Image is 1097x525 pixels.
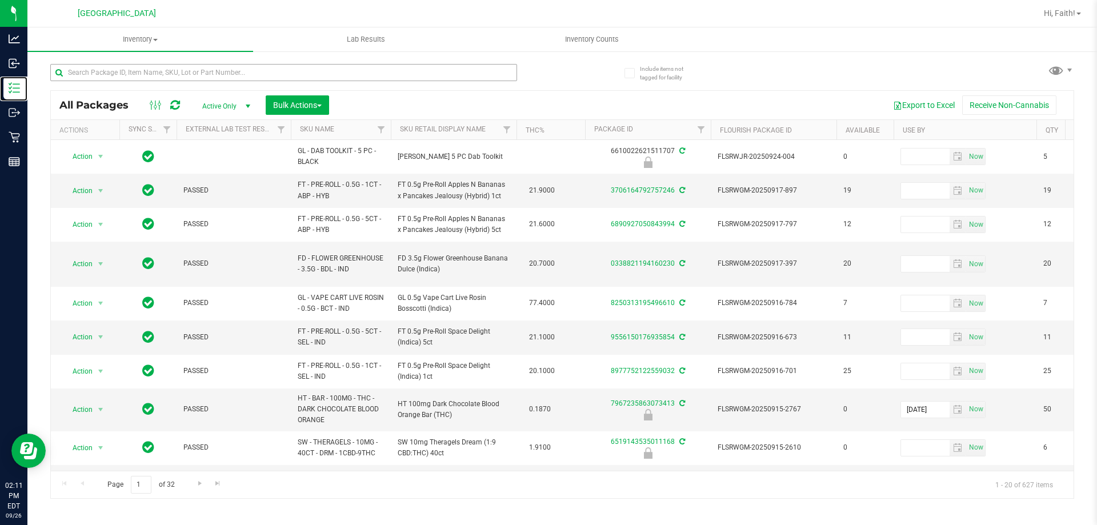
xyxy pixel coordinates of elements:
[142,439,154,455] span: In Sync
[400,125,486,133] a: Sku Retail Display Name
[550,34,634,45] span: Inventory Counts
[966,295,985,311] span: select
[62,440,93,456] span: Action
[1044,9,1075,18] span: Hi, Faith!
[94,295,108,311] span: select
[183,258,284,269] span: PASSED
[298,146,384,167] span: GL - DAB TOOLKIT - 5 PC - BLACK
[718,185,830,196] span: FLSRWGM-20250917-897
[692,120,711,139] a: Filter
[372,120,391,139] a: Filter
[1043,404,1087,415] span: 50
[720,126,792,134] a: Flourish Package ID
[78,9,156,18] span: [GEOGRAPHIC_DATA]
[129,125,173,133] a: Sync Status
[479,27,704,51] a: Inventory Counts
[142,363,154,379] span: In Sync
[611,299,675,307] a: 8250313195496610
[9,156,20,167] inline-svg: Reports
[142,182,154,198] span: In Sync
[966,183,985,199] span: select
[966,149,985,165] span: select
[678,220,685,228] span: Sync from Compliance System
[966,402,985,418] span: select
[59,126,115,134] div: Actions
[98,476,184,494] span: Page of 32
[950,256,966,272] span: select
[94,363,108,379] span: select
[611,438,675,446] a: 6519143535011168
[950,217,966,233] span: select
[94,256,108,272] span: select
[523,295,560,311] span: 77.4000
[594,125,633,133] a: Package ID
[273,101,322,110] span: Bulk Actions
[950,363,966,379] span: select
[5,511,22,520] p: 09/26
[583,146,712,168] div: 6610022621511707
[142,295,154,311] span: In Sync
[966,329,986,346] span: Set Current date
[583,157,712,168] div: Newly Received
[142,216,154,232] span: In Sync
[398,326,510,348] span: FT 0.5g Pre-Roll Space Delight (Indica) 5ct
[718,442,830,453] span: FLSRWGM-20250915-2610
[966,401,986,418] span: Set Current date
[398,214,510,235] span: FT 0.5g Pre-Roll Apples N Bananas x Pancakes Jealousy (Hybrid) 5ct
[611,220,675,228] a: 6890927050843994
[523,182,560,199] span: 21.9000
[1043,219,1087,230] span: 12
[398,151,510,162] span: [PERSON_NAME] 5 PC Dab Toolkit
[59,99,140,111] span: All Packages
[678,299,685,307] span: Sync from Compliance System
[950,329,966,345] span: select
[298,214,384,235] span: FT - PRE-ROLL - 0.5G - 5CT - ABP - HYB
[966,295,986,312] span: Set Current date
[1043,442,1087,453] span: 6
[950,149,966,165] span: select
[183,332,284,343] span: PASSED
[718,258,830,269] span: FLSRWGM-20250917-397
[523,255,560,272] span: 20.7000
[678,438,685,446] span: Sync from Compliance System
[966,440,985,456] span: select
[398,253,510,275] span: FD 3.5g Flower Greenhouse Banana Dulce (Indica)
[611,333,675,341] a: 9556150176935854
[718,151,830,162] span: FLSRWJR-20250924-004
[62,295,93,311] span: Action
[583,447,712,459] div: Newly Received
[62,329,93,345] span: Action
[298,393,384,426] span: HT - BAR - 100MG - THC - DARK CHOCOLATE BLOOD ORANGE
[9,107,20,118] inline-svg: Outbound
[640,65,697,82] span: Include items not tagged for facility
[523,363,560,379] span: 20.1000
[718,298,830,308] span: FLSRWGM-20250916-784
[966,329,985,345] span: select
[718,219,830,230] span: FLSRWGM-20250917-797
[298,360,384,382] span: FT - PRE-ROLL - 0.5G - 1CT - SEL - IND
[131,476,151,494] input: 1
[142,149,154,165] span: In Sync
[62,217,93,233] span: Action
[398,399,510,420] span: HT 100mg Dark Chocolate Blood Orange Bar (THC)
[1043,366,1087,376] span: 25
[986,476,1062,493] span: 1 - 20 of 627 items
[1043,151,1087,162] span: 5
[94,149,108,165] span: select
[523,216,560,233] span: 21.6000
[523,401,556,418] span: 0.1870
[678,333,685,341] span: Sync from Compliance System
[611,399,675,407] a: 7967235863073413
[843,366,887,376] span: 25
[678,399,685,407] span: Sync from Compliance System
[611,259,675,267] a: 0338821194160230
[966,149,986,165] span: Set Current date
[966,363,985,379] span: select
[950,440,966,456] span: select
[1043,332,1087,343] span: 11
[498,120,517,139] a: Filter
[398,360,510,382] span: FT 0.5g Pre-Roll Space Delight (Indica) 1ct
[966,217,985,233] span: select
[298,326,384,348] span: FT - PRE-ROLL - 0.5G - 5CT - SEL - IND
[678,259,685,267] span: Sync from Compliance System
